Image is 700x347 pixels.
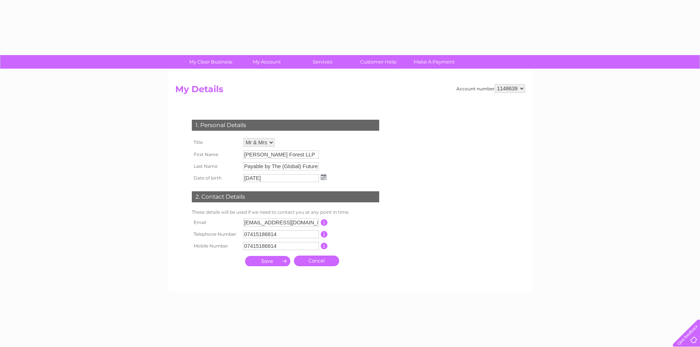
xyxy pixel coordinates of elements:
th: Mobile Number [190,240,241,252]
h2: My Details [175,84,525,98]
th: Title [190,136,241,149]
a: Make A Payment [404,55,464,69]
th: Email [190,217,241,228]
div: 2. Contact Details [192,191,379,202]
th: Last Name [190,160,241,172]
a: Customer Help [348,55,409,69]
div: Account number [456,84,525,93]
th: First Name [190,149,241,160]
img: ... [321,174,326,180]
input: Information [321,219,328,226]
a: Services [292,55,353,69]
th: Telephone Number [190,228,241,240]
div: 1. Personal Details [192,120,379,131]
th: Date of birth [190,172,241,184]
input: Submit [245,256,290,266]
a: My Account [236,55,297,69]
a: Cancel [294,256,339,266]
a: My Clear Business [180,55,241,69]
input: Information [321,231,328,238]
input: Information [321,243,328,249]
td: These details will be used if we need to contact you at any point in time. [190,208,381,217]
